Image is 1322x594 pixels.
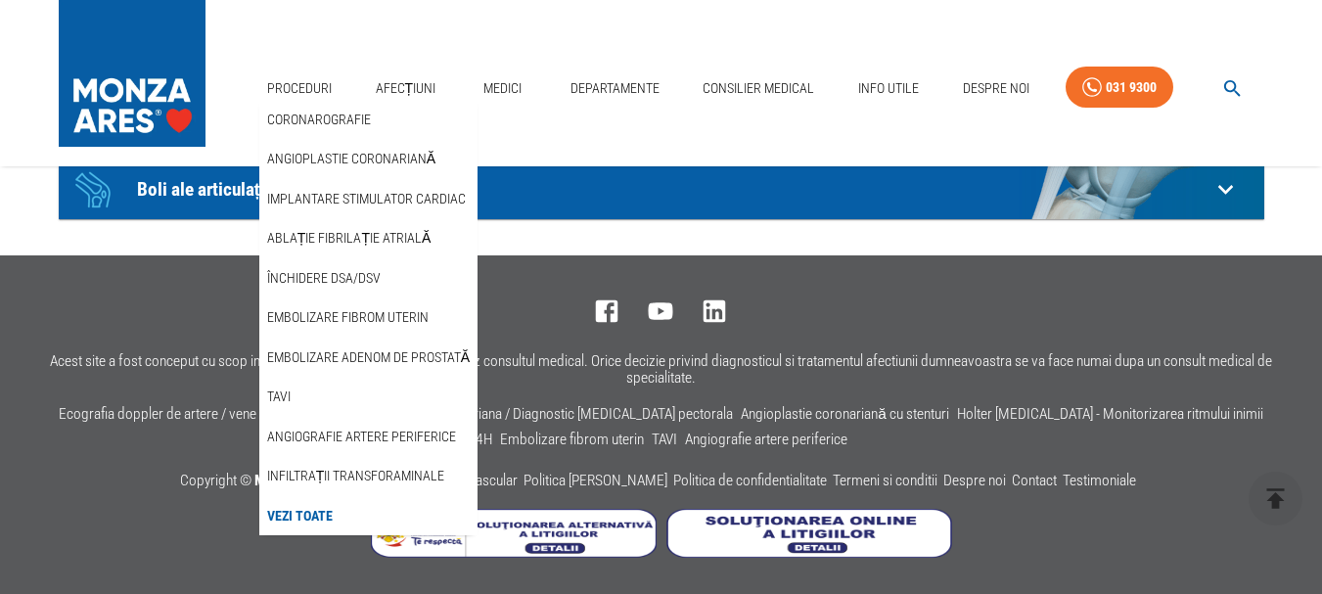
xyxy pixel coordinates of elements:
a: Ablație fibrilație atrială [263,222,434,254]
a: Închidere DSA/DSV [263,262,385,295]
a: Vezi Toate [263,500,337,532]
a: Contact [1012,472,1057,489]
img: Soluționarea Alternativă a Litigiilor [371,509,657,558]
p: Boli ale articulațiilor [137,179,1210,200]
a: Coronarografie - Angiografie coronariana / Diagnostic [MEDICAL_DATA] pectorala [264,405,733,423]
a: Infiltrații transforaminale [263,460,449,492]
div: Embolizare fibrom uterin [259,297,478,338]
span: MONZA ARES [254,472,338,489]
a: Soluționarea online a litigiilor [666,543,952,562]
a: Embolizare fibrom uterin [500,431,644,448]
div: Vezi Toate [259,496,478,536]
a: Medici [472,69,534,109]
a: Politica [PERSON_NAME] [524,472,667,489]
a: Angioplastie coronariană [263,143,439,175]
a: Despre noi [943,472,1006,489]
a: Departamente [563,69,667,109]
div: Icon [64,160,122,219]
div: Angioplastie coronariană [259,139,478,179]
a: TAVI [652,431,677,448]
a: Embolizare fibrom uterin [263,301,433,334]
a: Termeni si conditii [833,472,937,489]
p: Copyright © [180,469,1142,494]
div: Implantare stimulator cardiac [259,179,478,219]
div: 031 9300 [1106,75,1157,100]
a: Soluționarea Alternativă a Litigiilor [371,543,666,562]
a: Politica de confidentialitate [673,472,827,489]
nav: secondary mailbox folders [259,100,478,536]
div: Infiltrații transforaminale [259,456,478,496]
a: Ecografia doppler de artere / vene [59,405,256,423]
a: Testimoniale [1063,472,1136,489]
a: Afecțiuni [368,69,444,109]
button: delete [1249,472,1302,525]
a: TAVI [263,381,295,413]
div: Închidere DSA/DSV [259,258,478,298]
div: Embolizare adenom de prostată [259,338,478,378]
a: 031 9300 [1066,67,1173,109]
div: Angiografie artere periferice [259,417,478,457]
div: IconBoli ale articulațiilor [59,160,1264,219]
a: Proceduri [259,69,340,109]
div: Ablație fibrilație atrială [259,218,478,258]
a: Info Utile [850,69,927,109]
a: Embolizare adenom de prostată [263,342,474,374]
a: Coronarografie [263,104,375,136]
a: Consilier Medical [695,69,822,109]
div: Coronarografie [259,100,478,140]
div: TAVI [259,377,478,417]
a: Implantare stimulator cardiac [263,183,470,215]
a: Angiografie artere periferice [263,421,460,453]
a: Angiografie artere periferice [685,431,847,448]
a: Angioplastie coronariană cu stenturi [741,405,949,423]
p: Acest site a fost conceput cu scop informativ. El nu inlocuieste in niciun caz consultul medical.... [23,353,1299,387]
a: Despre Noi [955,69,1037,109]
img: Soluționarea online a litigiilor [666,509,952,558]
